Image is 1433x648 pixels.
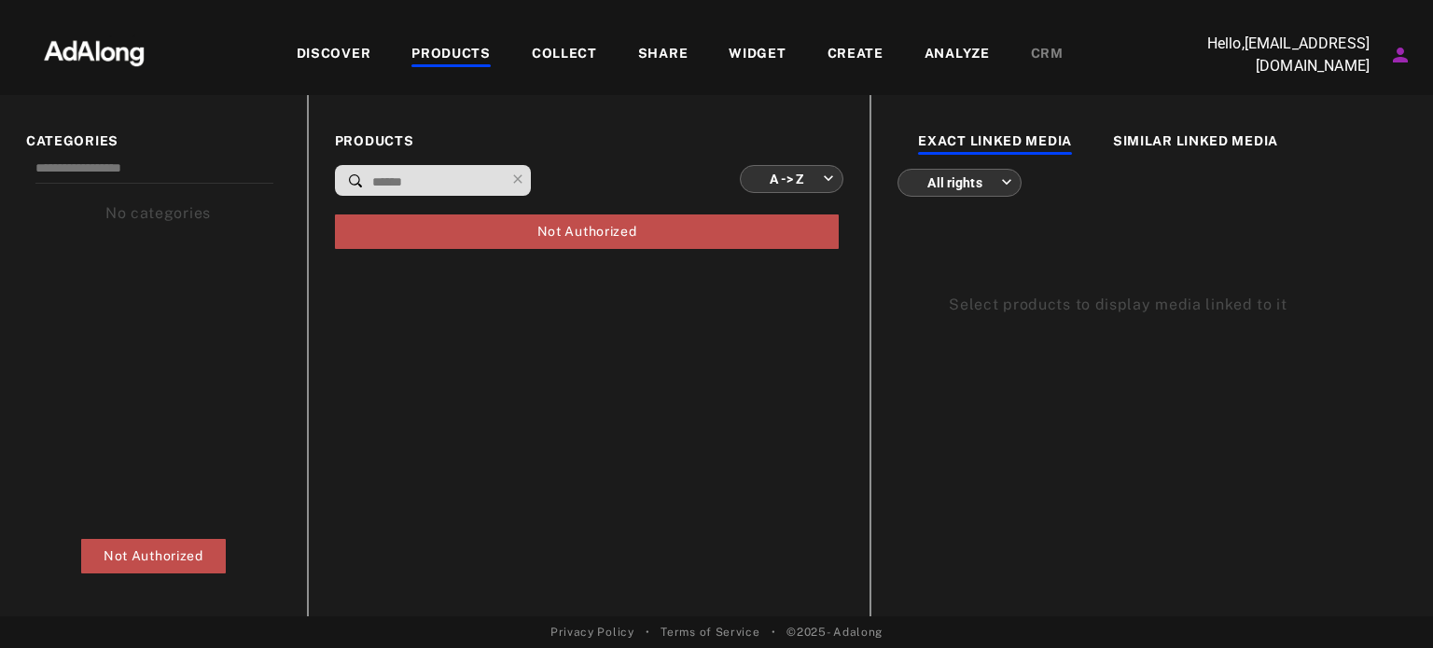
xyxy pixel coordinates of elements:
[26,131,281,151] span: CATEGORIES
[1384,39,1416,71] button: Account settings
[1340,558,1433,648] div: Widget de chat
[550,624,634,641] a: Privacy Policy
[532,44,597,66] div: COLLECT
[1113,131,1278,154] div: SIMILAR LINKED MEDIA
[297,44,371,66] div: DISCOVER
[335,131,844,151] span: PRODUCTS
[646,624,650,641] span: •
[1031,44,1064,66] div: CRM
[1183,33,1370,77] p: Hello, [EMAIL_ADDRESS][DOMAIN_NAME]
[81,539,226,573] div: Not Authorized
[1340,558,1433,648] iframe: Chat Widget
[828,44,883,66] div: CREATE
[757,154,835,203] div: A -> Z
[411,44,491,66] div: PRODUCTS
[12,23,176,79] img: 63233d7d88ed69de3c212112c67096b6.png
[661,624,759,641] a: Terms of Service
[925,44,990,66] div: ANALYZE
[914,158,1011,207] div: All rights
[772,624,776,641] span: •
[105,202,211,225] div: No categories
[335,214,840,249] div: Not Authorized
[729,44,786,66] div: WIDGET
[949,294,1356,316] div: Select products to display media linked to it
[786,624,883,641] span: © 2025 - Adalong
[918,131,1072,154] div: EXACT LINKED MEDIA
[638,44,689,66] div: SHARE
